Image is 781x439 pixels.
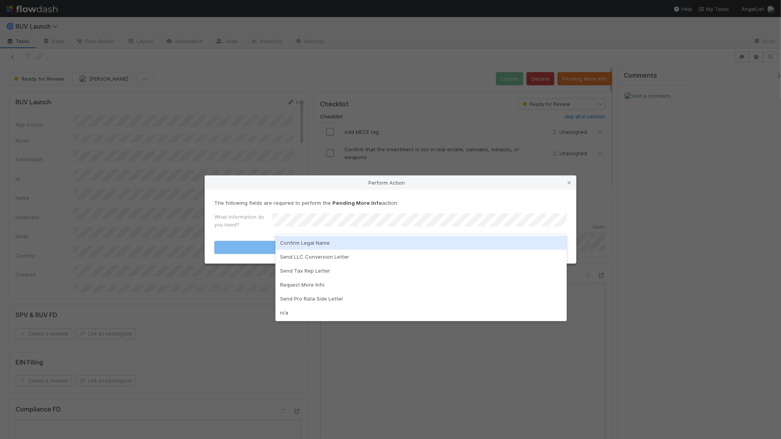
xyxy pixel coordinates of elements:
[275,292,567,306] div: Send Pro Rata Side Letter
[205,176,576,190] div: Perform Action
[214,213,272,228] label: What information do you need?
[275,250,567,264] div: Send LLC Conversion Letter
[275,264,567,278] div: Send Tax Rep Letter
[214,199,567,207] p: The following fields are required to perform the action:
[275,306,567,320] div: n/a
[214,241,567,254] button: Pending More Info
[275,278,567,292] div: Request More Info
[332,200,382,206] strong: Pending More Info
[275,236,567,250] div: Confirm Legal Name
